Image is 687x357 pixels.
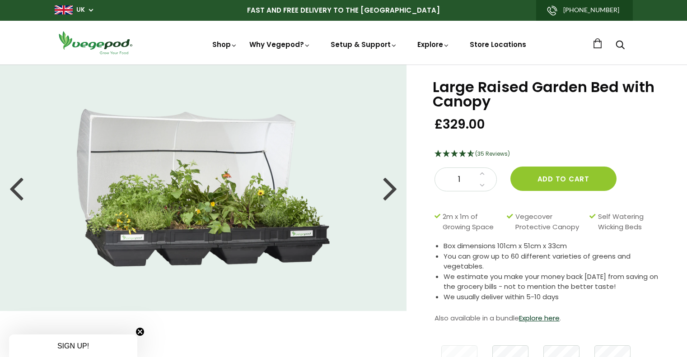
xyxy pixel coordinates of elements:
[77,109,330,267] img: Large Raised Garden Bed with Canopy
[519,313,560,323] a: Explore here
[331,40,397,49] a: Setup & Support
[435,148,664,160] div: 4.69 Stars - 35 Reviews
[212,40,238,49] a: Shop
[444,292,664,302] li: We usually deliver within 5-10 days
[435,116,485,133] span: £329.00
[136,327,145,336] button: Close teaser
[444,251,664,272] li: You can grow up to 60 different varieties of greens and vegetables.
[76,5,85,14] a: UK
[417,40,450,49] a: Explore
[444,272,664,292] li: We estimate you make your money back [DATE] from saving on the grocery bills - not to mention the...
[443,212,502,232] span: 2m x 1m of Growing Space
[444,241,664,251] li: Box dimensions 101cm x 51cm x 33cm
[433,80,664,109] h1: Large Raised Garden Bed with Canopy
[444,174,475,185] span: 1
[470,40,526,49] a: Store Locations
[475,150,510,158] span: (35 Reviews)
[57,342,89,350] span: SIGN UP!
[55,30,136,56] img: Vegepod
[515,212,585,232] span: Vegecover Protective Canopy
[616,41,625,51] a: Search
[55,5,73,14] img: gb_large.png
[477,180,487,191] a: Decrease quantity by 1
[435,311,664,325] p: Also available in a bundle .
[9,334,137,357] div: SIGN UP!Close teaser
[510,167,617,191] button: Add to cart
[598,212,660,232] span: Self Watering Wicking Beds
[249,40,311,49] a: Why Vegepod?
[477,168,487,180] a: Increase quantity by 1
